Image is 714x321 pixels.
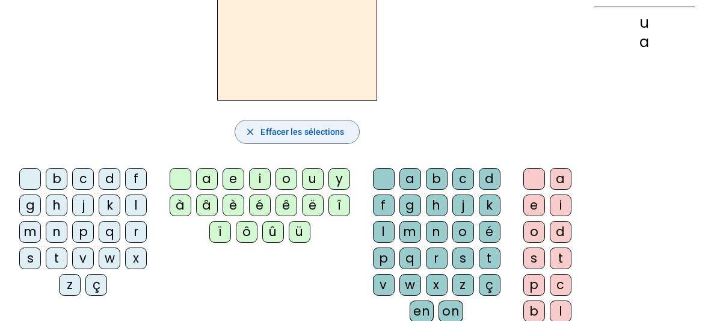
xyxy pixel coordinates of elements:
[196,168,218,190] div: a
[550,248,571,269] div: t
[19,248,41,269] div: s
[46,221,67,243] div: n
[328,195,350,216] div: î
[209,221,231,243] div: ï
[373,195,395,216] div: f
[399,168,421,190] div: a
[399,274,421,296] div: w
[125,221,147,243] div: r
[328,168,350,190] div: y
[452,248,474,269] div: s
[550,221,571,243] div: d
[426,195,448,216] div: h
[19,221,41,243] div: m
[373,274,395,296] div: v
[426,248,448,269] div: r
[479,168,500,190] div: d
[223,195,244,216] div: è
[550,195,571,216] div: i
[262,221,284,243] div: û
[373,221,395,243] div: l
[125,195,147,216] div: l
[399,195,421,216] div: g
[426,274,448,296] div: x
[426,168,448,190] div: b
[302,195,324,216] div: ë
[594,16,695,30] div: u
[236,221,257,243] div: ô
[46,195,67,216] div: h
[260,125,344,139] span: Effacer les sélections
[223,168,244,190] div: e
[523,248,545,269] div: s
[289,221,310,243] div: ü
[594,35,695,49] div: a
[249,168,271,190] div: i
[72,221,94,243] div: p
[46,248,67,269] div: t
[399,248,421,269] div: q
[125,168,147,190] div: f
[373,248,395,269] div: p
[85,274,107,296] div: ç
[72,248,94,269] div: v
[275,168,297,190] div: o
[452,168,474,190] div: c
[99,248,120,269] div: w
[235,120,359,144] button: Effacer les sélections
[479,248,500,269] div: t
[249,195,271,216] div: é
[245,126,256,137] mat-icon: close
[72,195,94,216] div: j
[550,168,571,190] div: a
[452,274,474,296] div: z
[46,168,67,190] div: b
[196,195,218,216] div: â
[479,221,500,243] div: é
[550,274,571,296] div: c
[523,274,545,296] div: p
[170,195,191,216] div: à
[479,195,500,216] div: k
[125,248,147,269] div: x
[99,195,120,216] div: k
[19,195,41,216] div: g
[99,221,120,243] div: q
[479,274,500,296] div: ç
[452,195,474,216] div: j
[523,195,545,216] div: e
[72,168,94,190] div: c
[275,195,297,216] div: ê
[99,168,120,190] div: d
[523,221,545,243] div: o
[302,168,324,190] div: u
[59,274,81,296] div: z
[452,221,474,243] div: o
[426,221,448,243] div: n
[399,221,421,243] div: m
